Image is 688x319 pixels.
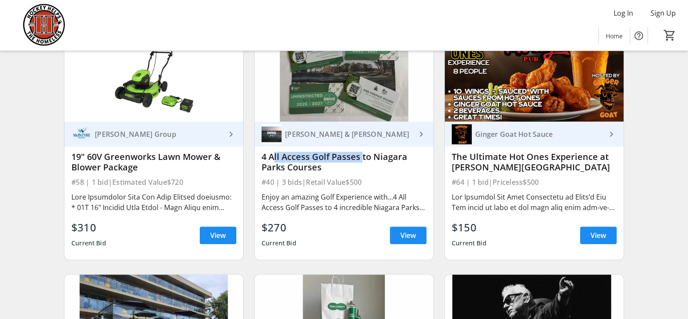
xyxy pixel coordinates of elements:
[5,3,83,47] img: Hockey Helps the Homeless's Logo
[262,192,426,213] div: Enjoy an amazing Golf Experience with...4 All Access Golf Passes to 4 incredible Niagara Parks Co...
[472,130,606,139] div: Ginger Goat Hot Sauce
[71,235,106,251] div: Current Bid
[255,21,433,122] img: 4 All Access Golf Passes to Niagara Parks Courses
[599,28,630,44] a: Home
[630,27,648,44] button: Help
[452,192,617,213] div: Lor Ipsumdol Sit Amet Consectetu ad Elits’d Eiu Tem incid ut labo et dol magn aliq enim adm-ve-q-...
[262,176,426,188] div: #40 | 3 bids | Retail Value $500
[452,152,617,173] div: The Ultimate Hot Ones Experience at [PERSON_NAME][GEOGRAPHIC_DATA]
[64,21,243,122] img: 19" 60V Greenworks Lawn Mower & Blower Package
[64,122,243,146] a: McIntyre Group[PERSON_NAME] Group
[591,230,606,241] span: View
[445,122,624,146] a: Ginger Goat Hot SauceGinger Goat Hot Sauce
[614,8,633,18] span: Log In
[71,152,236,173] div: 19" 60V Greenworks Lawn Mower & Blower Package
[262,152,426,173] div: 4 All Access Golf Passes to Niagara Parks Courses
[91,130,226,139] div: [PERSON_NAME] Group
[71,220,106,235] div: $310
[606,129,617,139] mat-icon: keyboard_arrow_right
[452,176,617,188] div: #64 | 1 bid | Priceless $500
[200,227,236,244] a: View
[580,227,617,244] a: View
[71,176,236,188] div: #58 | 1 bid | Estimated Value $720
[226,129,236,139] mat-icon: keyboard_arrow_right
[390,227,426,244] a: View
[662,27,678,43] button: Cart
[445,21,624,122] img: The Ultimate Hot Ones Experience at Morty’s Pub
[606,31,623,41] span: Home
[262,124,282,144] img: Pat Grobe & Kirsti Carter
[255,122,433,146] a: Pat Grobe & Kirsti Carter [PERSON_NAME] & [PERSON_NAME]
[71,124,91,144] img: McIntyre Group
[607,6,640,20] button: Log In
[452,235,487,251] div: Current Bid
[282,130,416,139] div: [PERSON_NAME] & [PERSON_NAME]
[71,192,236,213] div: Lore Ipsumdolor Sita Con Adip Elitsed doeiusmo: * 01T 16" Incidid Utla Etdol - Magn Aliqu enim 5....
[452,220,487,235] div: $150
[651,8,676,18] span: Sign Up
[644,6,683,20] button: Sign Up
[210,230,226,241] span: View
[416,129,426,139] mat-icon: keyboard_arrow_right
[262,235,296,251] div: Current Bid
[400,230,416,241] span: View
[452,124,472,144] img: Ginger Goat Hot Sauce
[262,220,296,235] div: $270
